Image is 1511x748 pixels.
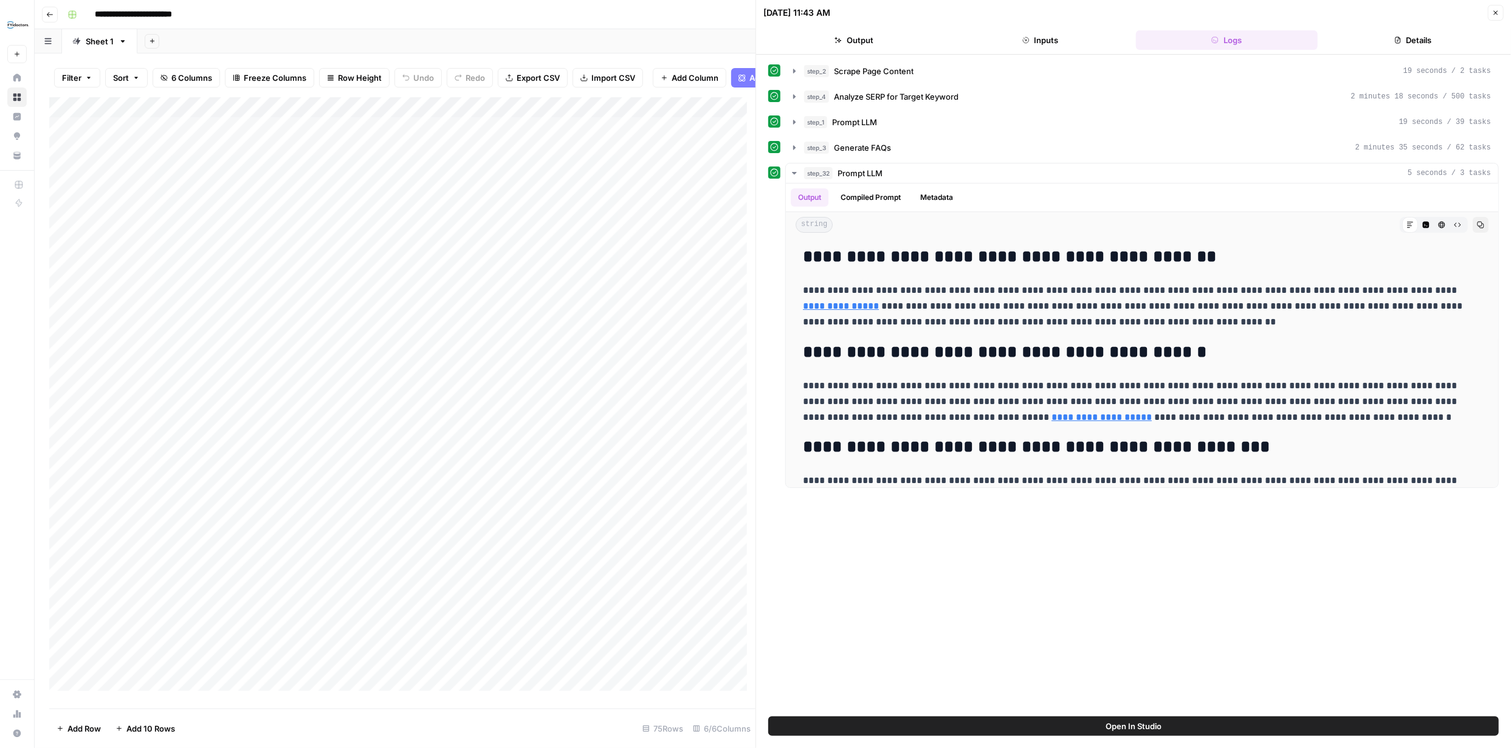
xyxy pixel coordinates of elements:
[7,685,27,704] a: Settings
[832,116,877,128] span: Prompt LLM
[153,68,220,87] button: 6 Columns
[225,68,314,87] button: Freeze Columns
[113,72,129,84] span: Sort
[796,217,833,233] span: string
[7,724,27,743] button: Help + Support
[786,87,1498,106] button: 2 minutes 18 seconds / 500 tasks
[49,72,109,80] div: Domain Overview
[804,142,829,154] span: step_3
[1399,117,1491,128] span: 19 seconds / 39 tasks
[653,68,726,87] button: Add Column
[786,184,1498,487] div: 5 seconds / 3 tasks
[1355,142,1491,153] span: 2 minutes 35 seconds / 62 tasks
[672,72,718,84] span: Add Column
[62,29,137,53] a: Sheet 1
[413,72,434,84] span: Undo
[32,32,134,41] div: Domain: [DOMAIN_NAME]
[7,107,27,126] a: Insights
[833,188,908,207] button: Compiled Prompt
[1106,720,1162,732] span: Open In Studio
[49,719,108,738] button: Add Row
[786,138,1498,157] button: 2 minutes 35 seconds / 62 tasks
[123,70,133,80] img: tab_keywords_by_traffic_grey.svg
[19,19,29,29] img: logo_orange.svg
[786,112,1498,132] button: 19 seconds / 39 tasks
[591,72,635,84] span: Import CSV
[62,72,81,84] span: Filter
[108,719,182,738] button: Add 10 Rows
[804,167,833,179] span: step_32
[447,68,493,87] button: Redo
[731,68,823,87] button: Add Power Agent
[466,72,485,84] span: Redo
[105,68,148,87] button: Sort
[786,61,1498,81] button: 19 seconds / 2 tasks
[950,30,1132,50] button: Inputs
[86,35,114,47] div: Sheet 1
[338,72,382,84] span: Row Height
[834,65,914,77] span: Scrape Page Content
[54,68,100,87] button: Filter
[7,146,27,165] a: Your Data
[688,719,755,738] div: 6/6 Columns
[838,167,883,179] span: Prompt LLM
[7,14,29,36] img: FYidoctors Logo
[1408,168,1491,179] span: 5 seconds / 3 tasks
[7,126,27,146] a: Opportunities
[35,70,45,80] img: tab_domain_overview_orange.svg
[126,722,175,735] span: Add 10 Rows
[763,30,945,50] button: Output
[804,91,829,103] span: step_4
[394,68,442,87] button: Undo
[786,163,1498,183] button: 5 seconds / 3 tasks
[913,188,960,207] button: Metadata
[1323,30,1504,50] button: Details
[7,68,27,87] a: Home
[517,72,560,84] span: Export CSV
[638,719,688,738] div: 75 Rows
[1351,91,1491,102] span: 2 minutes 18 seconds / 500 tasks
[804,65,829,77] span: step_2
[834,91,959,103] span: Analyze SERP for Target Keyword
[749,72,816,84] span: Add Power Agent
[791,188,828,207] button: Output
[19,32,29,41] img: website_grey.svg
[498,68,568,87] button: Export CSV
[834,142,891,154] span: Generate FAQs
[7,87,27,107] a: Browse
[34,19,60,29] div: v 4.0.25
[573,68,643,87] button: Import CSV
[67,722,101,735] span: Add Row
[319,68,390,87] button: Row Height
[804,116,827,128] span: step_1
[7,704,27,724] a: Usage
[244,72,306,84] span: Freeze Columns
[136,72,201,80] div: Keywords by Traffic
[768,716,1499,736] button: Open In Studio
[171,72,212,84] span: 6 Columns
[763,7,830,19] div: [DATE] 11:43 AM
[7,10,27,40] button: Workspace: FYidoctors
[1403,66,1491,77] span: 19 seconds / 2 tasks
[1136,30,1318,50] button: Logs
